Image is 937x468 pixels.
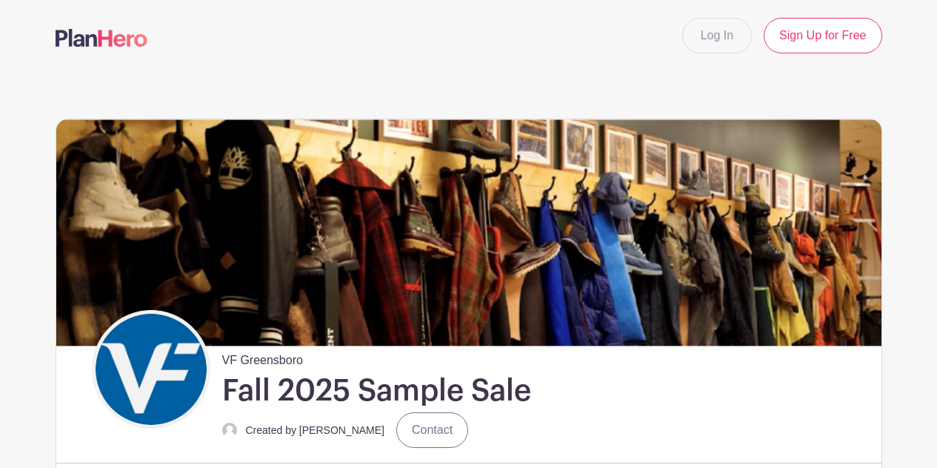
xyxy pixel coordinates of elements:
a: Log In [682,18,752,53]
span: VF Greensboro [222,346,303,369]
img: VF_Icon_FullColor_CMYK-small.png [96,314,207,425]
a: Contact [396,412,468,448]
small: Created by [PERSON_NAME] [246,424,385,436]
h1: Fall 2025 Sample Sale [222,372,531,409]
a: Sign Up for Free [764,18,881,53]
img: Sample%20Sale.png [56,119,881,346]
img: default-ce2991bfa6775e67f084385cd625a349d9dcbb7a52a09fb2fda1e96e2d18dcdb.png [222,423,237,438]
img: logo-507f7623f17ff9eddc593b1ce0a138ce2505c220e1c5a4e2b4648c50719b7d32.svg [56,29,147,47]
